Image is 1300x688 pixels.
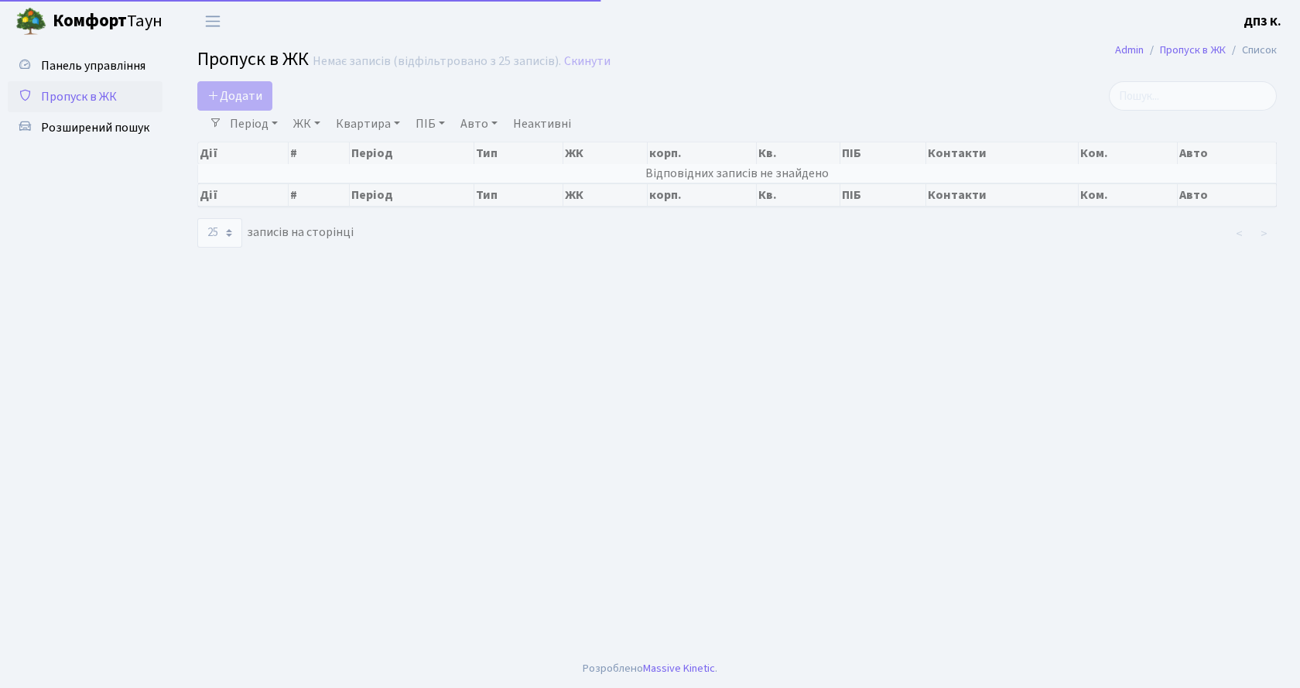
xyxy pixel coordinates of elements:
[197,81,272,111] a: Додати
[53,9,162,35] span: Таун
[197,218,242,248] select: записів на сторінці
[1109,81,1277,111] input: Пошук...
[1115,42,1144,58] a: Admin
[287,111,327,137] a: ЖК
[648,142,757,164] th: корп.
[1244,12,1281,31] a: ДП3 К.
[1178,183,1277,207] th: Авто
[1226,42,1277,59] li: Список
[15,6,46,37] img: logo.png
[289,142,350,164] th: #
[330,111,406,137] a: Квартира
[8,112,162,143] a: Розширений пошук
[53,9,127,33] b: Комфорт
[313,54,561,69] div: Немає записів (відфільтровано з 25 записів).
[350,183,474,207] th: Період
[757,183,840,207] th: Кв.
[41,57,145,74] span: Панель управління
[926,142,1079,164] th: Контакти
[454,111,504,137] a: Авто
[41,88,117,105] span: Пропуск в ЖК
[840,183,926,207] th: ПІБ
[8,81,162,112] a: Пропуск в ЖК
[198,183,289,207] th: Дії
[474,142,563,164] th: Тип
[193,9,232,34] button: Переключити навігацію
[198,164,1277,183] td: Відповідних записів не знайдено
[207,87,262,104] span: Додати
[1178,142,1277,164] th: Авто
[8,50,162,81] a: Панель управління
[198,142,289,164] th: Дії
[1079,142,1178,164] th: Ком.
[564,54,611,69] a: Скинути
[507,111,577,137] a: Неактивні
[289,183,350,207] th: #
[197,46,309,73] span: Пропуск в ЖК
[648,183,757,207] th: корп.
[41,119,149,136] span: Розширений пошук
[583,660,717,677] div: Розроблено .
[757,142,840,164] th: Кв.
[563,142,648,164] th: ЖК
[1160,42,1226,58] a: Пропуск в ЖК
[926,183,1079,207] th: Контакти
[409,111,451,137] a: ПІБ
[643,660,715,676] a: Massive Kinetic
[1244,13,1281,30] b: ДП3 К.
[197,218,354,248] label: записів на сторінці
[350,142,474,164] th: Період
[840,142,926,164] th: ПІБ
[563,183,648,207] th: ЖК
[224,111,284,137] a: Період
[1079,183,1178,207] th: Ком.
[1092,34,1300,67] nav: breadcrumb
[474,183,563,207] th: Тип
